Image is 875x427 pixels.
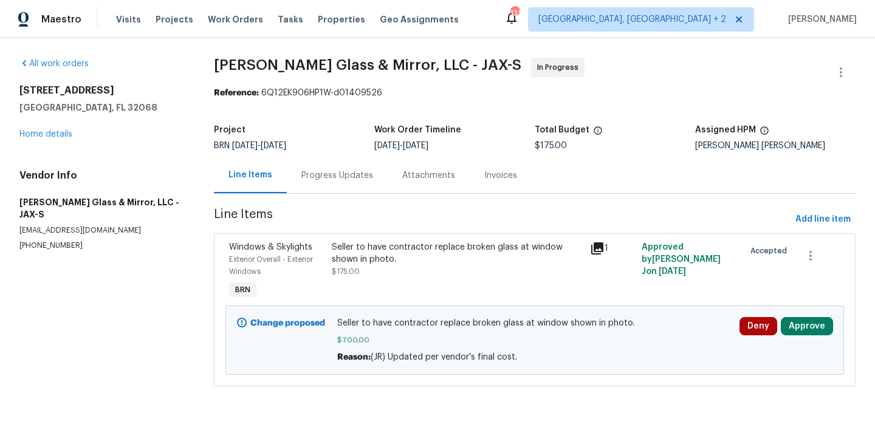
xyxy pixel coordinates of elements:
h5: [PERSON_NAME] Glass & Mirror, LLC - JAX-S [19,196,185,220]
span: Exterior Overall - Exterior Windows [229,256,313,275]
b: Reference: [214,89,259,97]
button: Deny [739,317,777,335]
span: [DATE] [374,142,400,150]
span: [DATE] [659,267,686,276]
span: The total cost of line items that have been proposed by Opendoor. This sum includes line items th... [593,126,603,142]
span: BRN [214,142,286,150]
span: Seller to have contractor replace broken glass at window shown in photo. [337,317,732,329]
span: - [232,142,286,150]
div: 1 [590,241,634,256]
div: 131 [510,7,519,19]
h2: [STREET_ADDRESS] [19,84,185,97]
span: Projects [156,13,193,26]
p: [EMAIL_ADDRESS][DOMAIN_NAME] [19,225,185,236]
h5: Project [214,126,245,134]
span: Line Items [214,208,791,231]
span: Work Orders [208,13,263,26]
span: $175.00 [332,268,360,275]
span: Properties [318,13,365,26]
span: Accepted [750,245,792,257]
div: Line Items [228,169,272,181]
h5: Assigned HPM [695,126,756,134]
div: 6Q12EK906HP1W-d01409526 [214,87,856,99]
div: [PERSON_NAME] [PERSON_NAME] [695,142,856,150]
span: [DATE] [232,142,258,150]
p: [PHONE_NUMBER] [19,241,185,251]
a: All work orders [19,60,89,68]
b: Change proposed [250,319,325,327]
span: In Progress [537,61,583,73]
span: Geo Assignments [380,13,459,26]
span: [GEOGRAPHIC_DATA], [GEOGRAPHIC_DATA] + 2 [538,13,726,26]
span: (JR) Updated per vendor's final cost. [371,353,517,361]
span: The hpm assigned to this work order. [760,126,769,142]
h4: Vendor Info [19,169,185,182]
span: Visits [116,13,141,26]
a: Home details [19,130,72,138]
div: Invoices [484,169,517,182]
span: Maestro [41,13,81,26]
span: Add line item [795,212,851,227]
div: Attachments [402,169,455,182]
span: Approved by [PERSON_NAME] J on [642,243,721,276]
span: [PERSON_NAME] Glass & Mirror, LLC - JAX-S [214,58,521,72]
span: $700.00 [337,334,732,346]
span: [PERSON_NAME] [783,13,857,26]
span: $175.00 [535,142,567,150]
span: [DATE] [403,142,428,150]
span: Tasks [278,15,303,24]
button: Add line item [791,208,856,231]
h5: Work Order Timeline [374,126,461,134]
span: BRN [230,284,255,296]
div: Progress Updates [301,169,373,182]
span: - [374,142,428,150]
h5: Total Budget [535,126,589,134]
h5: [GEOGRAPHIC_DATA], FL 32068 [19,101,185,114]
div: Seller to have contractor replace broken glass at window shown in photo. [332,241,582,265]
span: Windows & Skylights [229,243,312,251]
span: Reason: [337,353,371,361]
button: Approve [781,317,833,335]
span: [DATE] [261,142,286,150]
